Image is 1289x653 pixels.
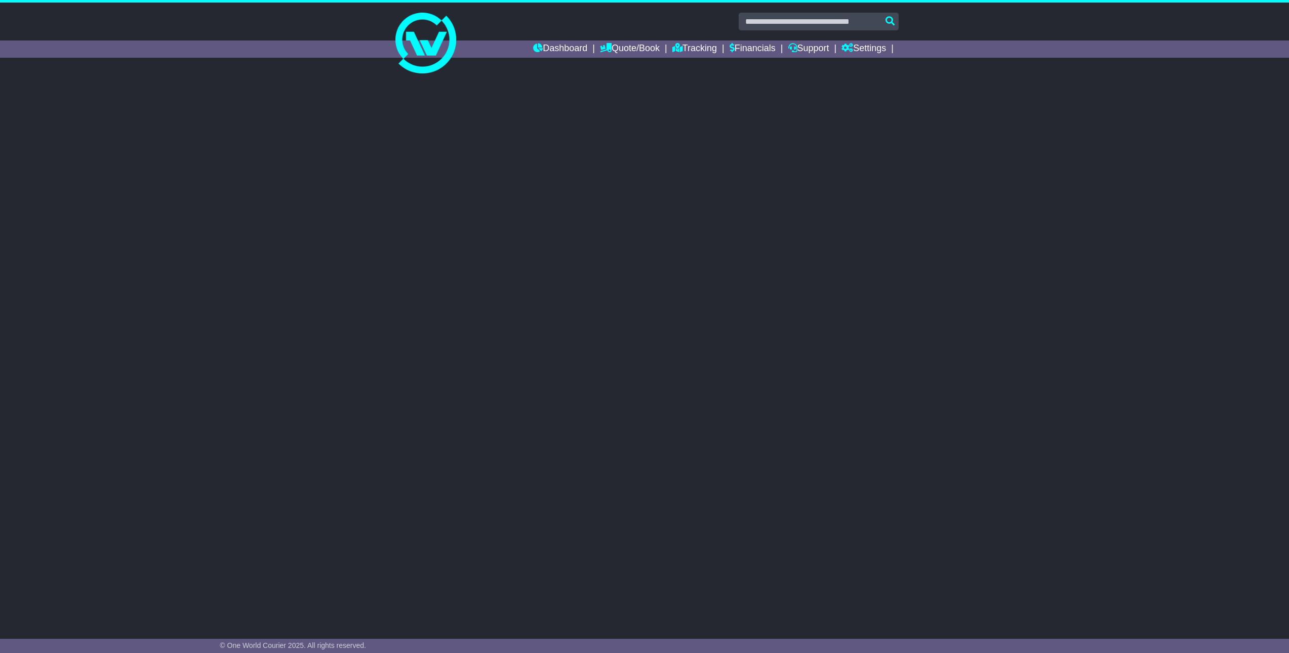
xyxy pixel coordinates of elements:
[672,40,717,58] a: Tracking
[788,40,829,58] a: Support
[841,40,886,58] a: Settings
[220,641,366,649] span: © One World Courier 2025. All rights reserved.
[730,40,776,58] a: Financials
[600,40,660,58] a: Quote/Book
[533,40,587,58] a: Dashboard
